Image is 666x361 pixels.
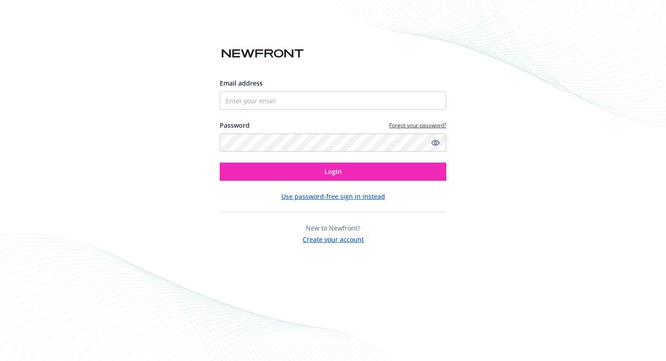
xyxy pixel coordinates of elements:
[430,137,441,148] a: Show password
[324,167,342,176] span: Login
[220,120,250,130] label: Password
[220,134,446,152] input: Enter your password
[220,91,446,110] input: Enter your email
[220,79,263,87] span: Email address
[389,121,446,129] a: Forgot your password?
[220,163,446,181] button: Login
[303,233,364,244] button: Create your account
[281,192,385,201] button: Use password-free sign in instead
[306,224,360,232] span: New to Newfront?
[220,46,305,62] img: Newfront logo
